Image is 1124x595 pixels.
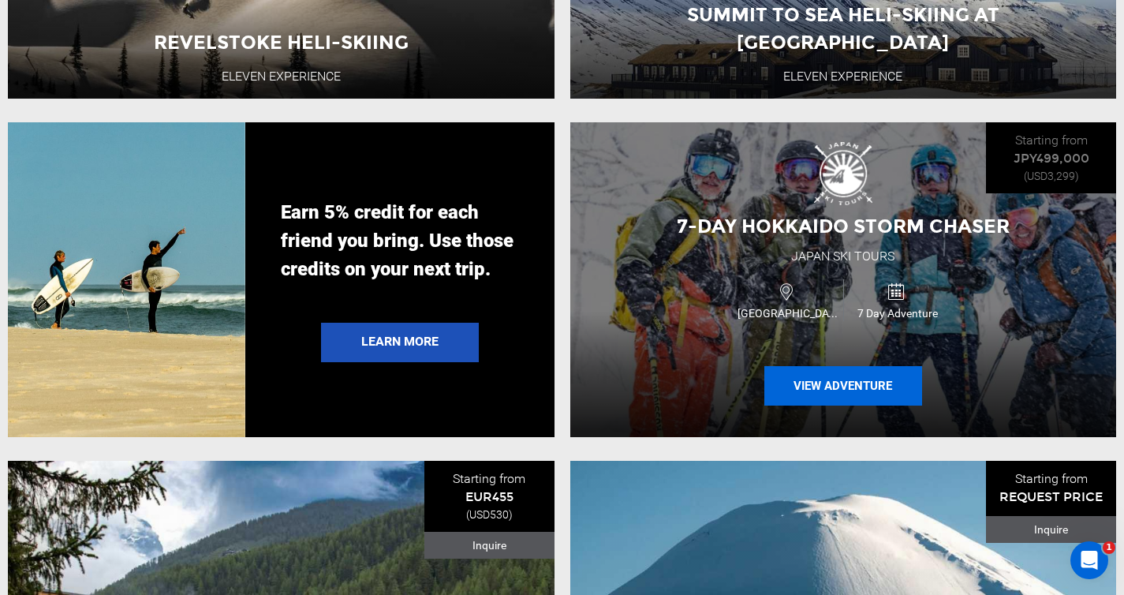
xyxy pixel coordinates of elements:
[321,323,479,362] a: Learn More
[764,366,922,406] button: View Adventure
[677,215,1010,238] span: 7-Day Hokkaido Storm Chaser
[1103,541,1115,554] span: 1
[281,198,518,283] p: Earn 5% credit for each friend you bring. Use those credits on your next trip.
[1070,541,1108,579] iframe: Intercom live chat
[814,142,872,205] img: images
[791,248,894,266] div: Japan Ski Tours
[734,305,842,321] span: [GEOGRAPHIC_DATA]
[844,305,952,321] span: 7 Day Adventure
